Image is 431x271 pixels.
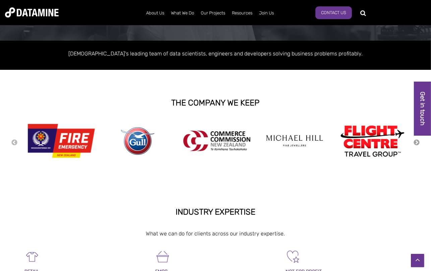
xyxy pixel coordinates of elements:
a: Our Projects [197,4,229,22]
img: commercecommission [183,131,250,151]
a: Resources [229,4,256,22]
img: Datamine [5,7,59,17]
strong: THE COMPANY WE KEEP [172,98,260,107]
img: Flight Centre [339,124,406,158]
img: Not For Profit [286,249,301,264]
img: Fire Emergency New Zealand [28,121,95,161]
p: [DEMOGRAPHIC_DATA]'s leading team of data scientists, engineers and developers solving business p... [24,49,407,58]
button: Previous [11,139,18,146]
span: What we can do for clients across our industry expertise. [146,230,285,237]
img: michael hill [261,130,328,152]
button: Next [413,139,420,146]
a: Get in touch [414,82,431,136]
img: Retail-1 [24,249,40,264]
strong: INDUSTRY EXPERTISE [176,207,255,217]
a: Contact Us [315,6,352,19]
a: Join Us [256,4,277,22]
a: About Us [143,4,168,22]
a: What We Do [168,4,197,22]
img: FMCG [155,249,170,264]
img: gull [121,127,155,155]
